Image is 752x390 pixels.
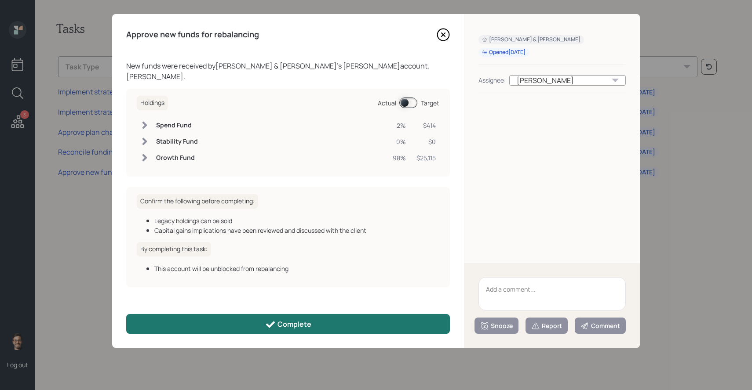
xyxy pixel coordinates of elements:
[154,264,439,273] div: This account will be unblocked from rebalancing
[416,153,436,162] div: $25,115
[575,318,626,334] button: Comment
[265,319,311,330] div: Complete
[137,242,211,256] h6: By completing this task:
[154,226,439,235] div: Capital gains implications have been reviewed and discussed with the client
[126,314,450,334] button: Complete
[154,216,439,225] div: Legacy holdings can be sold
[526,318,568,334] button: Report
[580,321,620,330] div: Comment
[393,121,406,130] div: 2%
[156,122,198,129] h6: Spend Fund
[416,121,436,130] div: $414
[378,98,396,108] div: Actual
[478,76,506,85] div: Assignee:
[480,321,513,330] div: Snooze
[126,61,450,82] div: New funds were received by [PERSON_NAME] & [PERSON_NAME] 's [PERSON_NAME] account, [PERSON_NAME] .
[416,137,436,146] div: $0
[156,138,198,145] h6: Stability Fund
[475,318,518,334] button: Snooze
[393,153,406,162] div: 98%
[137,194,258,209] h6: Confirm the following before completing:
[137,96,168,110] h6: Holdings
[156,154,198,162] h6: Growth Fund
[126,30,259,40] h4: Approve new funds for rebalancing
[482,36,580,43] div: [PERSON_NAME] & [PERSON_NAME]
[393,137,406,146] div: 0%
[421,98,439,108] div: Target
[531,321,562,330] div: Report
[509,75,626,86] div: [PERSON_NAME]
[482,49,526,56] div: Opened [DATE]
